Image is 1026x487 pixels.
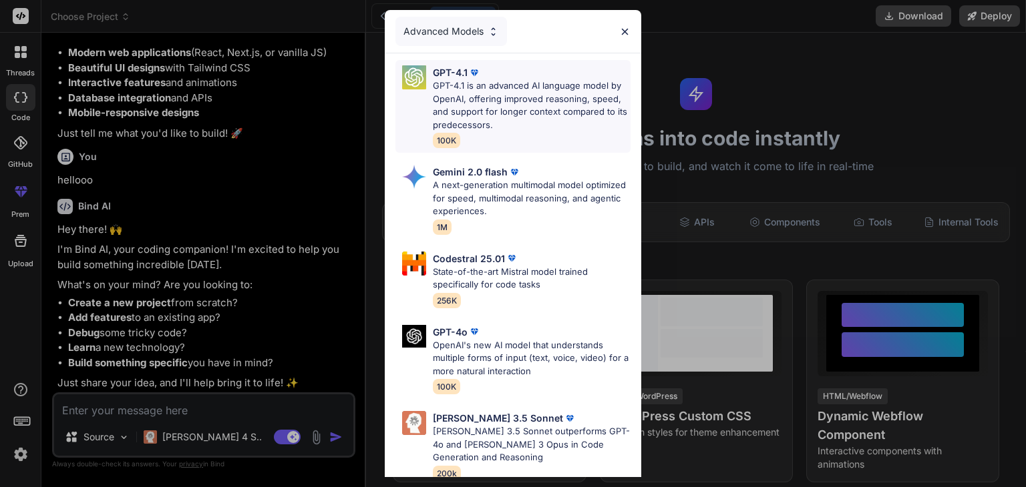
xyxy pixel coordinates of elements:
img: Pick Models [402,325,426,348]
p: GPT-4o [433,325,468,339]
p: GPT-4.1 [433,65,468,79]
p: [PERSON_NAME] 3.5 Sonnet outperforms GPT-4o and [PERSON_NAME] 3 Opus in Code Generation and Reaso... [433,425,631,464]
img: close [619,26,631,37]
img: Pick Models [402,165,426,189]
img: Pick Models [402,65,426,89]
p: Gemini 2.0 flash [433,165,508,179]
span: 200k [433,466,461,481]
span: 100K [433,379,460,394]
p: OpenAI's new AI model that understands multiple forms of input (text, voice, video) for a more na... [433,339,631,378]
p: [PERSON_NAME] 3.5 Sonnet [433,411,563,425]
img: Pick Models [488,26,499,37]
img: premium [468,66,481,79]
img: premium [468,325,481,338]
p: State-of-the-art Mistral model trained specifically for code tasks [433,266,631,292]
img: premium [505,252,518,265]
img: premium [508,165,521,179]
img: Pick Models [402,411,426,435]
p: GPT-4.1 is an advanced AI language model by OpenAI, offering improved reasoning, speed, and suppo... [433,79,631,131]
span: 1M [433,219,452,235]
img: Pick Models [402,252,426,276]
p: Codestral 25.01 [433,252,505,266]
span: 100K [433,133,460,148]
span: 256K [433,293,461,308]
div: Advanced Models [395,17,507,46]
img: premium [563,412,576,425]
p: A next-generation multimodal model optimized for speed, multimodal reasoning, and agentic experie... [433,179,631,218]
